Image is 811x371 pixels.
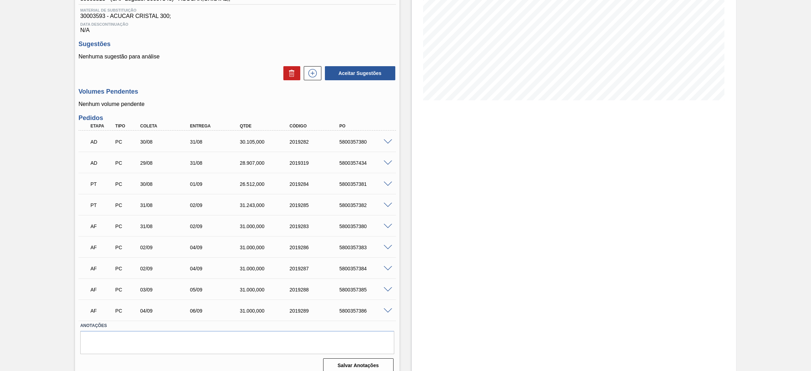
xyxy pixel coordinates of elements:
[78,40,396,48] h3: Sugestões
[89,124,115,128] div: Etapa
[80,13,394,19] span: 30003593 - ACUCAR CRISTAL 300;
[188,139,245,145] div: 31/08/2025
[338,202,394,208] div: 5800357382
[338,181,394,187] div: 5800357381
[78,54,396,60] p: Nenhuma sugestão para análise
[78,88,396,95] h3: Volumes Pendentes
[90,224,114,229] p: AF
[90,181,114,187] p: PT
[238,124,295,128] div: Qtde
[288,139,345,145] div: 2019282
[238,266,295,271] div: 31.000,000
[78,101,396,107] p: Nenhum volume pendente
[89,282,115,297] div: Aguardando Faturamento
[321,65,396,81] div: Aceitar Sugestões
[238,224,295,229] div: 31.000,000
[338,160,394,166] div: 5800357434
[138,202,195,208] div: 31/08/2025
[288,124,345,128] div: Código
[188,308,245,314] div: 06/09/2025
[80,22,394,26] span: Data Descontinuação
[280,66,300,80] div: Excluir Sugestões
[89,176,115,192] div: Pedido em Trânsito
[138,224,195,229] div: 31/08/2025
[90,287,114,293] p: AF
[90,308,114,314] p: AF
[238,181,295,187] div: 26.512,000
[325,66,395,80] button: Aceitar Sugestões
[338,124,394,128] div: PO
[300,66,321,80] div: Nova sugestão
[288,266,345,271] div: 2019287
[338,139,394,145] div: 5800357380
[188,124,245,128] div: Entrega
[90,245,114,250] p: AF
[90,139,114,145] p: AD
[138,139,195,145] div: 30/08/2025
[138,266,195,271] div: 02/09/2025
[138,181,195,187] div: 30/08/2025
[238,139,295,145] div: 30.105,000
[114,160,140,166] div: Pedido de Compra
[138,245,195,250] div: 02/09/2025
[288,160,345,166] div: 2019319
[89,240,115,255] div: Aguardando Faturamento
[80,321,394,331] label: Anotações
[114,266,140,271] div: Pedido de Compra
[188,202,245,208] div: 02/09/2025
[238,287,295,293] div: 31.000,000
[138,124,195,128] div: Coleta
[288,202,345,208] div: 2019285
[80,8,394,12] span: Material de Substituição
[288,224,345,229] div: 2019283
[90,160,114,166] p: AD
[238,308,295,314] div: 31.000,000
[188,160,245,166] div: 31/08/2025
[114,224,140,229] div: Pedido de Compra
[238,202,295,208] div: 31.243,000
[78,19,396,33] div: N/A
[114,245,140,250] div: Pedido de Compra
[188,287,245,293] div: 05/09/2025
[89,303,115,319] div: Aguardando Faturamento
[288,245,345,250] div: 2019286
[138,287,195,293] div: 03/09/2025
[338,266,394,271] div: 5800357384
[114,287,140,293] div: Pedido de Compra
[188,245,245,250] div: 04/09/2025
[338,287,394,293] div: 5800357385
[114,181,140,187] div: Pedido de Compra
[90,202,114,208] p: PT
[338,245,394,250] div: 5800357383
[89,219,115,234] div: Aguardando Faturamento
[138,308,195,314] div: 04/09/2025
[188,224,245,229] div: 02/09/2025
[288,308,345,314] div: 2019289
[114,139,140,145] div: Pedido de Compra
[89,155,115,171] div: Aguardando Descarga
[90,266,114,271] p: AF
[238,245,295,250] div: 31.000,000
[288,287,345,293] div: 2019288
[138,160,195,166] div: 29/08/2025
[288,181,345,187] div: 2019284
[114,308,140,314] div: Pedido de Compra
[188,181,245,187] div: 01/09/2025
[114,202,140,208] div: Pedido de Compra
[89,134,115,150] div: Aguardando Descarga
[89,197,115,213] div: Pedido em Trânsito
[338,224,394,229] div: 5800357380
[238,160,295,166] div: 28.907,000
[78,114,396,122] h3: Pedidos
[89,261,115,276] div: Aguardando Faturamento
[114,124,140,128] div: Tipo
[338,308,394,314] div: 5800357386
[188,266,245,271] div: 04/09/2025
